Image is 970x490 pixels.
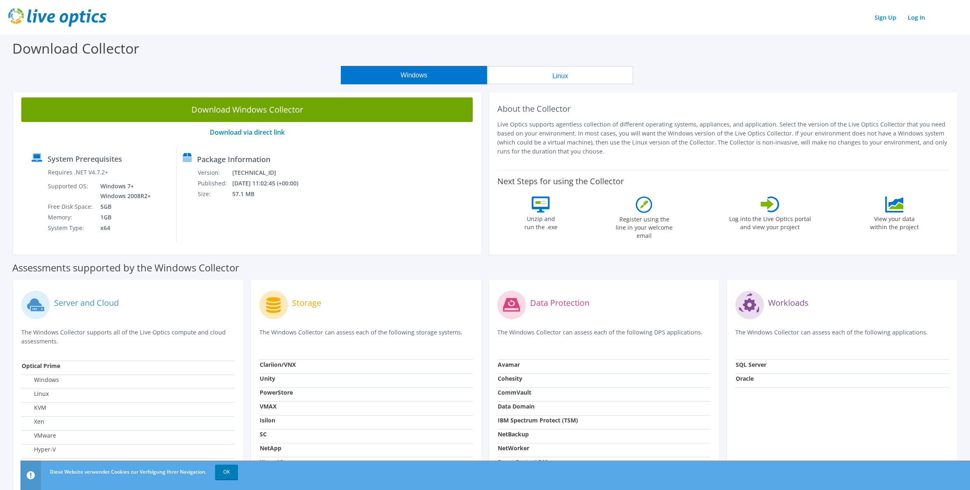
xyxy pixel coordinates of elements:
[260,361,296,368] strong: Clariion/VNX
[498,458,548,466] strong: PowerProtect DM
[497,120,949,156] p: Live Optics supports agentless collection of different operating systems, appliances, and applica...
[735,328,949,345] p: The Windows Collector can assess each of the following applications.
[870,11,900,23] a: Sign Up
[260,388,293,396] strong: PowerStore
[736,361,766,368] strong: SQL Server
[498,444,529,452] strong: NetWorker
[498,388,531,396] strong: CommVault
[497,328,711,345] p: The Windows Collector can assess each of the following DPS applications.
[48,212,94,223] td: Memory:
[260,416,275,424] strong: Isilon
[197,155,270,163] label: Package Information
[54,299,119,307] label: Server and Cloud
[48,168,108,176] label: Requires .NET V4.7.2+
[260,402,276,410] strong: VMAX
[48,181,94,201] td: Supported OS:
[8,8,107,27] img: live_optics_svg.svg
[260,458,284,466] strong: XtremIO
[215,465,238,479] a: OK
[94,223,152,233] td: x64
[22,445,56,454] label: Hyper-V
[736,375,754,382] strong: Oracle
[50,468,206,475] span: Diese Website verwendet Cookies zur Verfolgung Ihrer Navigation.
[530,299,589,307] label: Data Protection
[260,430,267,438] strong: SC
[12,264,239,272] label: Assessments supported by the Windows Collector
[522,212,560,231] label: Unzip and run the .exe
[260,444,281,452] strong: NetApp
[487,66,633,84] button: Linux
[232,178,309,189] td: [DATE] 11:02:45 (+00:00)
[22,376,59,384] label: Windows
[12,39,139,58] label: Download Collector
[48,155,122,163] label: System Prerequisites
[497,176,624,186] label: Next Steps for using the Collector
[22,390,49,398] label: Linux
[498,375,522,382] strong: Cohesity
[865,212,924,231] label: View your data within the project
[21,328,235,346] p: The Windows Collector supports all of the Live Optics compute and cloud assessments.
[21,97,473,122] a: Download Windows Collector
[22,459,35,467] strong: AWS
[498,361,520,368] strong: Avamar
[341,66,487,84] button: Windows
[497,104,949,114] h2: About the Collector
[94,181,152,201] td: Windows 7+ Windows 2008R2+
[498,416,578,424] strong: IBM Spectrum Protect (TSM)
[232,167,309,178] td: [TECHNICAL_ID]
[22,418,44,426] label: Xen
[614,213,675,240] label: Register using the line in your welcome email
[48,201,94,212] td: Free Disk Space:
[292,299,321,307] label: Storage
[498,430,529,438] strong: NetBackup
[498,402,535,410] strong: Data Domain
[22,404,46,412] label: KVM
[22,362,60,370] strong: Optical Prime
[259,328,473,345] p: The Windows Collector can assess each of the following storage systems.
[197,178,232,189] td: Published:
[48,223,94,233] td: System Type:
[22,431,56,440] label: VMware
[904,11,929,23] a: Log In
[232,189,309,199] td: 57.1 MB
[197,167,232,178] td: Version:
[94,201,152,212] td: 5GB
[210,128,285,137] a: Download via direct link
[94,212,152,223] td: 1GB
[260,375,275,382] strong: Unity
[768,299,809,307] label: Workloads
[729,212,811,231] label: Log into the Live Optics portal and view your project
[197,189,232,199] td: Size:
